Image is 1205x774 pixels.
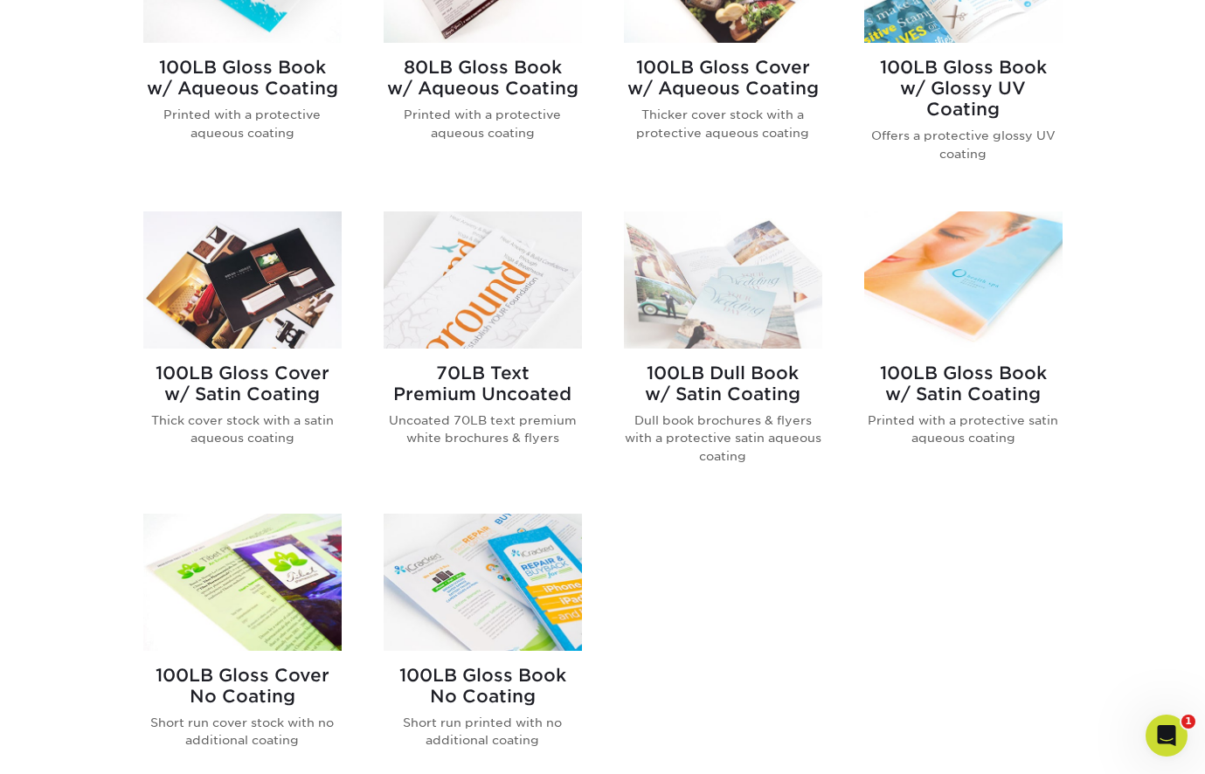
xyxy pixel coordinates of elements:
p: Dull book brochures & flyers with a protective satin aqueous coating [624,411,822,465]
p: Uncoated 70LB text premium white brochures & flyers [384,411,582,447]
span: 1 [1181,715,1195,729]
img: 100LB Gloss Book<br/>No Coating Brochures & Flyers [384,514,582,651]
a: 70LB Text<br/>Premium Uncoated Brochures & Flyers 70LB TextPremium Uncoated Uncoated 70LB text pr... [384,211,582,493]
p: Offers a protective glossy UV coating [864,127,1063,162]
a: 100LB Dull Book<br/>w/ Satin Coating Brochures & Flyers 100LB Dull Bookw/ Satin Coating Dull book... [624,211,822,493]
p: Printed with a protective satin aqueous coating [864,411,1063,447]
p: Printed with a protective aqueous coating [143,106,342,142]
a: 100LB Gloss Cover<br/>w/ Satin Coating Brochures & Flyers 100LB Gloss Coverw/ Satin Coating Thick... [143,211,342,493]
p: Thicker cover stock with a protective aqueous coating [624,106,822,142]
p: Thick cover stock with a satin aqueous coating [143,411,342,447]
img: 100LB Gloss Book<br/>w/ Satin Coating Brochures & Flyers [864,211,1063,349]
h2: 100LB Gloss Book No Coating [384,665,582,707]
img: 100LB Dull Book<br/>w/ Satin Coating Brochures & Flyers [624,211,822,349]
img: 100LB Gloss Cover<br/>w/ Satin Coating Brochures & Flyers [143,211,342,349]
iframe: Intercom live chat [1146,715,1188,757]
h2: 70LB Text Premium Uncoated [384,363,582,404]
h2: 100LB Gloss Cover w/ Satin Coating [143,363,342,404]
img: 100LB Gloss Cover<br/>No Coating Brochures & Flyers [143,514,342,651]
p: Short run printed with no additional coating [384,714,582,750]
h2: 100LB Gloss Cover No Coating [143,665,342,707]
h2: 100LB Gloss Cover w/ Aqueous Coating [624,57,822,99]
img: 70LB Text<br/>Premium Uncoated Brochures & Flyers [384,211,582,349]
h2: 100LB Gloss Book w/ Satin Coating [864,363,1063,404]
h2: 100LB Gloss Book w/ Glossy UV Coating [864,57,1063,120]
a: 100LB Gloss Book<br/>w/ Satin Coating Brochures & Flyers 100LB Gloss Bookw/ Satin Coating Printed... [864,211,1063,493]
h2: 100LB Dull Book w/ Satin Coating [624,363,822,404]
h2: 100LB Gloss Book w/ Aqueous Coating [143,57,342,99]
p: Short run cover stock with no additional coating [143,714,342,750]
h2: 80LB Gloss Book w/ Aqueous Coating [384,57,582,99]
p: Printed with a protective aqueous coating [384,106,582,142]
